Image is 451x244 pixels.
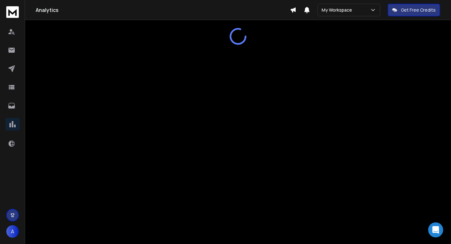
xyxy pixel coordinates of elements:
img: logo [6,6,19,18]
p: My Workspace [322,7,355,13]
div: Open Intercom Messenger [428,222,443,237]
p: Get Free Credits [401,7,436,13]
button: Get Free Credits [388,4,440,16]
h1: Analytics [36,6,290,14]
button: A [6,225,19,238]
